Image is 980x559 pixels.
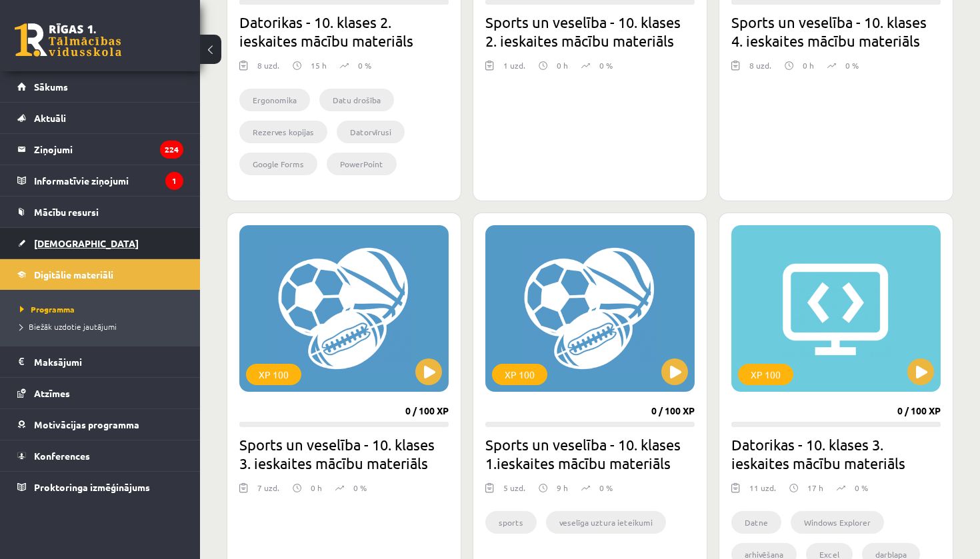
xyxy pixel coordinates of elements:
div: XP 100 [246,364,301,385]
li: Datu drošība [319,89,394,111]
a: [DEMOGRAPHIC_DATA] [17,228,183,259]
a: Konferences [17,440,183,471]
li: Google Forms [239,153,317,175]
h2: Sports un veselība - 10. klases 2. ieskaites mācību materiāls [485,13,695,50]
li: Datorvīrusi [337,121,405,143]
a: Mācību resursi [17,197,183,227]
h2: Sports un veselība - 10. klases 3. ieskaites mācību materiāls [239,435,449,472]
h2: Sports un veselība - 10. klases 4. ieskaites mācību materiāls [731,13,941,50]
li: Rezerves kopijas [239,121,327,143]
p: 0 h [557,59,568,71]
span: Mācību resursi [34,206,99,218]
p: 0 h [311,482,322,494]
p: 0 h [803,59,814,71]
li: Windows Explorer [791,511,884,534]
legend: Maksājumi [34,346,183,377]
a: Proktoringa izmēģinājums [17,472,183,502]
div: XP 100 [738,364,793,385]
p: 0 % [353,482,367,494]
a: Atzīmes [17,378,183,408]
div: 11 uzd. [749,482,776,502]
i: 224 [160,141,183,159]
li: Datne [731,511,781,534]
div: 8 uzd. [749,59,771,79]
a: Maksājumi [17,346,183,377]
a: Rīgas 1. Tālmācības vidusskola [15,23,121,57]
span: Digitālie materiāli [34,269,113,280]
div: 1 uzd. [503,59,525,79]
p: 15 h [311,59,327,71]
p: 0 % [599,482,613,494]
legend: Ziņojumi [34,134,183,165]
a: Informatīvie ziņojumi1 [17,165,183,196]
a: Ziņojumi224 [17,134,183,165]
span: Aktuāli [34,112,66,124]
h2: Sports un veselība - 10. klases 1.ieskaites mācību materiāls [485,435,695,472]
a: Sākums [17,71,183,102]
span: Programma [20,304,75,314]
legend: Informatīvie ziņojumi [34,165,183,196]
div: 5 uzd. [503,482,525,502]
a: Programma [20,303,187,315]
span: [DEMOGRAPHIC_DATA] [34,237,139,249]
span: Sākums [34,81,68,93]
p: 0 % [845,59,859,71]
div: XP 100 [492,364,547,385]
span: Motivācijas programma [34,418,139,430]
p: 17 h [807,482,823,494]
span: Biežāk uzdotie jautājumi [20,321,117,332]
li: sports [485,511,537,534]
a: Aktuāli [17,103,183,133]
p: 9 h [557,482,568,494]
i: 1 [165,172,183,190]
li: veselīga uztura ieteikumi [546,511,666,534]
li: PowerPoint [327,153,397,175]
div: 7 uzd. [257,482,279,502]
span: Proktoringa izmēģinājums [34,481,150,493]
div: 8 uzd. [257,59,279,79]
h2: Datorikas - 10. klases 2. ieskaites mācību materiāls [239,13,449,50]
h2: Datorikas - 10. klases 3. ieskaites mācību materiāls [731,435,941,472]
p: 0 % [358,59,371,71]
p: 0 % [855,482,868,494]
a: Biežāk uzdotie jautājumi [20,320,187,332]
li: Ergonomika [239,89,310,111]
span: Konferences [34,450,90,462]
a: Motivācijas programma [17,409,183,440]
a: Digitālie materiāli [17,259,183,290]
span: Atzīmes [34,387,70,399]
p: 0 % [599,59,613,71]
